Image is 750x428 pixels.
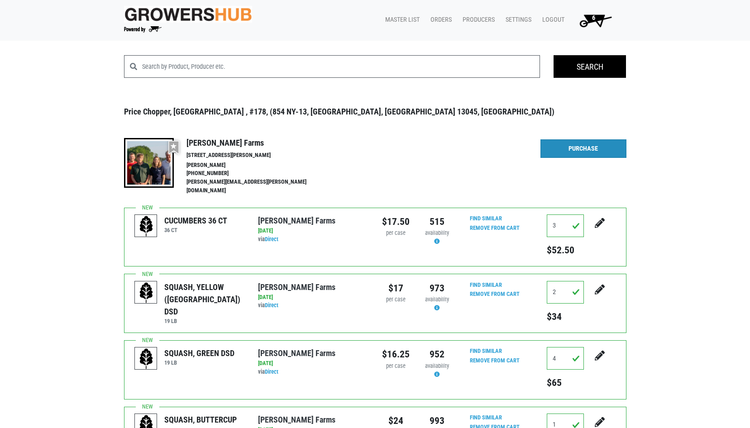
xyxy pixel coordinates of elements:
input: Remove From Cart [464,223,525,233]
a: Direct [265,368,278,375]
a: Find Similar [470,281,502,288]
a: Logout [535,11,568,29]
div: 993 [423,414,451,428]
a: Direct [265,236,278,243]
a: Producers [455,11,498,29]
div: 515 [423,214,451,229]
a: [PERSON_NAME] Farms [258,282,335,292]
h3: Price Chopper, [GEOGRAPHIC_DATA] , #178, (854 NY-13, [GEOGRAPHIC_DATA], [GEOGRAPHIC_DATA] 13045, ... [124,107,626,117]
div: $17.50 [382,214,410,229]
div: $17 [382,281,410,295]
h6: 36 CT [164,227,227,233]
a: [PERSON_NAME] Farms [258,415,335,424]
a: [PERSON_NAME] Farms [258,216,335,225]
h4: [PERSON_NAME] Farms [186,138,326,148]
h5: $34 [547,311,584,323]
div: $24 [382,414,410,428]
a: Master List [378,11,423,29]
li: [PERSON_NAME][EMAIL_ADDRESS][PERSON_NAME][DOMAIN_NAME] [186,178,326,195]
div: CUCUMBERS 36 CT [164,214,227,227]
a: Direct [265,302,278,309]
a: 6 [568,11,619,29]
a: Orders [423,11,455,29]
span: 6 [592,14,595,22]
div: 973 [423,281,451,295]
h5: $52.50 [547,244,584,256]
div: $16.25 [382,347,410,361]
a: Settings [498,11,535,29]
div: per case [382,362,410,371]
img: Cart [575,11,616,29]
h5: $65 [547,377,584,389]
a: Purchase [540,139,626,158]
li: [STREET_ADDRESS][PERSON_NAME] [186,151,326,160]
div: SQUASH, YELLOW ([GEOGRAPHIC_DATA]) DSD [164,281,244,318]
img: thumbnail-8a08f3346781c529aa742b86dead986c.jpg [124,138,174,188]
div: [DATE] [258,227,368,235]
li: [PHONE_NUMBER] [186,169,326,178]
input: Qty [547,347,584,370]
a: Find Similar [470,215,502,222]
div: 952 [423,347,451,361]
div: [DATE] [258,359,368,368]
div: via [258,235,368,244]
h6: 19 LB [164,359,234,366]
input: Remove From Cart [464,356,525,366]
input: Remove From Cart [464,289,525,300]
img: placeholder-variety-43d6402dacf2d531de610a020419775a.svg [135,281,158,304]
img: placeholder-variety-43d6402dacf2d531de610a020419775a.svg [135,215,158,238]
div: via [258,301,368,310]
input: Search [554,55,626,78]
img: Powered by Big Wheelbarrow [124,26,162,33]
div: [DATE] [258,293,368,302]
span: availability [425,296,449,303]
a: [PERSON_NAME] Farms [258,348,335,358]
li: [PERSON_NAME] [186,161,326,170]
div: via [258,368,368,376]
input: Qty [547,281,584,304]
h6: 19 LB [164,318,244,324]
img: original-fc7597fdc6adbb9d0e2ae620e786d1a2.jpg [124,6,253,23]
a: Find Similar [470,414,502,421]
div: SQUASH, GREEN DSD [164,347,234,359]
input: Search by Product, Producer etc. [142,55,540,78]
a: Find Similar [470,347,502,354]
img: placeholder-variety-43d6402dacf2d531de610a020419775a.svg [135,347,158,370]
div: per case [382,229,410,238]
div: per case [382,295,410,304]
span: availability [425,229,449,236]
input: Qty [547,214,584,237]
span: availability [425,362,449,369]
